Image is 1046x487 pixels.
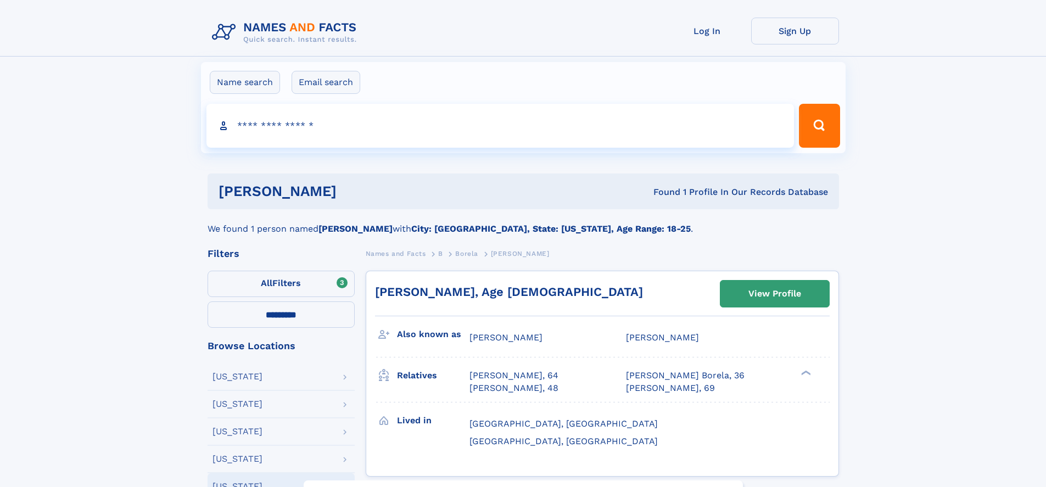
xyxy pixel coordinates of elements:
[455,247,478,260] a: Borela
[626,332,699,343] span: [PERSON_NAME]
[292,71,360,94] label: Email search
[491,250,550,258] span: [PERSON_NAME]
[375,285,643,299] a: [PERSON_NAME], Age [DEMOGRAPHIC_DATA]
[206,104,795,148] input: search input
[210,71,280,94] label: Name search
[208,271,355,297] label: Filters
[219,184,495,198] h1: [PERSON_NAME]
[438,247,443,260] a: B
[469,382,558,394] a: [PERSON_NAME], 48
[212,427,262,436] div: [US_STATE]
[208,209,839,236] div: We found 1 person named with .
[455,250,478,258] span: Borela
[208,18,366,47] img: Logo Names and Facts
[626,382,715,394] a: [PERSON_NAME], 69
[720,281,829,307] a: View Profile
[469,370,558,382] a: [PERSON_NAME], 64
[411,223,691,234] b: City: [GEOGRAPHIC_DATA], State: [US_STATE], Age Range: 18-25
[397,411,469,430] h3: Lived in
[397,366,469,385] h3: Relatives
[212,372,262,381] div: [US_STATE]
[366,247,426,260] a: Names and Facts
[748,281,801,306] div: View Profile
[799,104,840,148] button: Search Button
[751,18,839,44] a: Sign Up
[438,250,443,258] span: B
[495,186,828,198] div: Found 1 Profile In Our Records Database
[469,436,658,446] span: [GEOGRAPHIC_DATA], [GEOGRAPHIC_DATA]
[318,223,393,234] b: [PERSON_NAME]
[663,18,751,44] a: Log In
[469,332,542,343] span: [PERSON_NAME]
[212,455,262,463] div: [US_STATE]
[397,325,469,344] h3: Also known as
[469,418,658,429] span: [GEOGRAPHIC_DATA], [GEOGRAPHIC_DATA]
[212,400,262,408] div: [US_STATE]
[208,249,355,259] div: Filters
[208,341,355,351] div: Browse Locations
[798,370,812,377] div: ❯
[261,278,272,288] span: All
[626,370,745,382] a: [PERSON_NAME] Borela, 36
